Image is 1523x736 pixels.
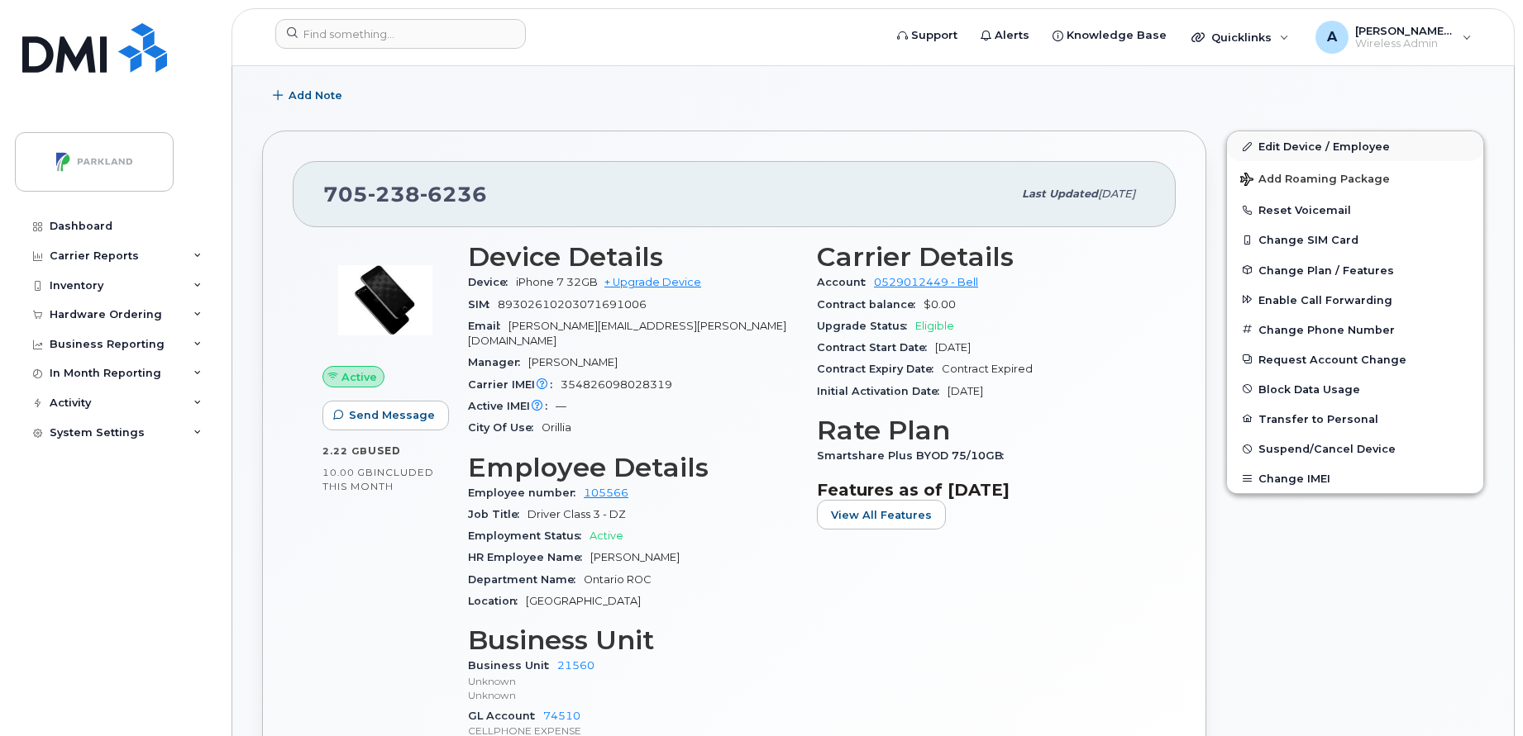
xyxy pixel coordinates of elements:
span: $0.00 [924,298,956,311]
span: iPhone 7 32GB [516,276,598,288]
button: Enable Call Forwarding [1227,285,1483,315]
div: Quicklinks [1180,21,1301,54]
a: 105566 [584,487,628,499]
a: 21560 [557,659,594,672]
button: Change SIM Card [1227,225,1483,254]
h3: Carrier Details [817,242,1146,272]
a: Knowledge Base [1041,19,1178,52]
button: View All Features [817,500,946,529]
span: 89302610203071691006 [498,298,647,311]
button: Change Phone Number [1227,315,1483,344]
span: [DATE] [948,385,983,397]
a: Edit Device / Employee [1227,131,1483,161]
span: 6236 [420,182,487,207]
h3: Employee Details [468,453,797,482]
span: Initial Activation Date [817,385,948,397]
h3: Features as of [DATE] [817,480,1146,500]
p: Unknown [468,688,797,702]
span: Ontario ROC [584,573,652,586]
span: — [556,400,566,412]
span: Carrier IMEI [468,378,561,391]
span: [PERSON_NAME] [590,551,680,563]
span: [DATE] [1098,188,1135,200]
span: used [368,444,401,457]
a: Alerts [969,19,1041,52]
span: Active [341,369,377,385]
span: Wireless Admin [1355,37,1454,50]
span: included this month [322,466,434,493]
span: [PERSON_NAME][EMAIL_ADDRESS][PERSON_NAME][DOMAIN_NAME] [1355,24,1454,37]
img: image20231002-3703462-p7zgru.jpeg [336,250,435,349]
span: Business Unit [468,659,557,672]
a: Support [886,19,969,52]
h3: Rate Plan [817,415,1146,445]
button: Send Message [322,401,449,430]
span: HR Employee Name [468,551,590,563]
span: 2.22 GB [322,445,368,457]
span: Contract Expired [942,363,1033,375]
span: Quicklinks [1211,31,1272,44]
span: 10.00 GB [322,467,374,478]
button: Change Plan / Features [1227,255,1483,285]
span: Change Plan / Features [1258,264,1394,276]
span: Manager [468,356,528,368]
span: Contract balance [817,298,924,311]
h3: Business Unit [468,625,797,655]
span: Send Message [349,407,435,423]
span: Support [911,27,957,44]
span: Orillia [542,421,571,434]
span: SIM [468,298,498,311]
span: [PERSON_NAME][EMAIL_ADDRESS][PERSON_NAME][DOMAIN_NAME] [468,320,786,347]
span: [GEOGRAPHIC_DATA] [526,595,641,607]
button: Add Note [262,81,356,111]
span: Account [817,276,874,288]
span: Device [468,276,516,288]
a: 0529012449 - Bell [874,276,978,288]
span: 705 [323,182,487,207]
a: 74510 [543,710,580,722]
span: Job Title [468,508,528,520]
h3: Device Details [468,242,797,272]
span: A [1327,27,1337,47]
button: Block Data Usage [1227,374,1483,404]
span: [PERSON_NAME] [528,356,618,368]
span: Email [468,320,508,332]
span: Last updated [1022,188,1098,200]
div: Abisheik.Thiyagarajan@parkland.ca [1304,21,1483,54]
input: Find something... [275,19,526,49]
button: Suspend/Cancel Device [1227,434,1483,463]
span: Knowledge Base [1067,27,1167,44]
button: Change IMEI [1227,463,1483,493]
span: Driver Class 3 - DZ [528,508,626,520]
span: Upgrade Status [817,320,915,332]
span: 354826098028319 [561,378,672,391]
span: Location [468,595,526,607]
a: + Upgrade Device [604,276,701,288]
span: Contract Expiry Date [817,363,942,375]
button: Reset Voicemail [1227,195,1483,225]
span: Contract Start Date [817,341,935,354]
span: Add Roaming Package [1240,173,1390,188]
button: Request Account Change [1227,344,1483,374]
span: [DATE] [935,341,971,354]
span: Active [590,529,623,542]
span: 238 [368,182,420,207]
span: GL Account [468,710,543,722]
span: City Of Use [468,421,542,434]
button: Transfer to Personal [1227,404,1483,434]
span: View All Features [831,507,932,523]
span: Active IMEI [468,400,556,412]
span: Smartshare Plus BYOD 75/10GB [817,449,1012,462]
span: Employment Status [468,529,590,542]
p: Unknown [468,674,797,688]
span: Suspend/Cancel Device [1258,443,1396,455]
span: Alerts [995,27,1029,44]
span: Enable Call Forwarding [1258,293,1392,306]
span: Employee number [468,487,584,499]
span: Add Note [289,88,342,103]
button: Add Roaming Package [1227,161,1483,195]
span: Eligible [915,320,954,332]
span: Department Name [468,573,584,586]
